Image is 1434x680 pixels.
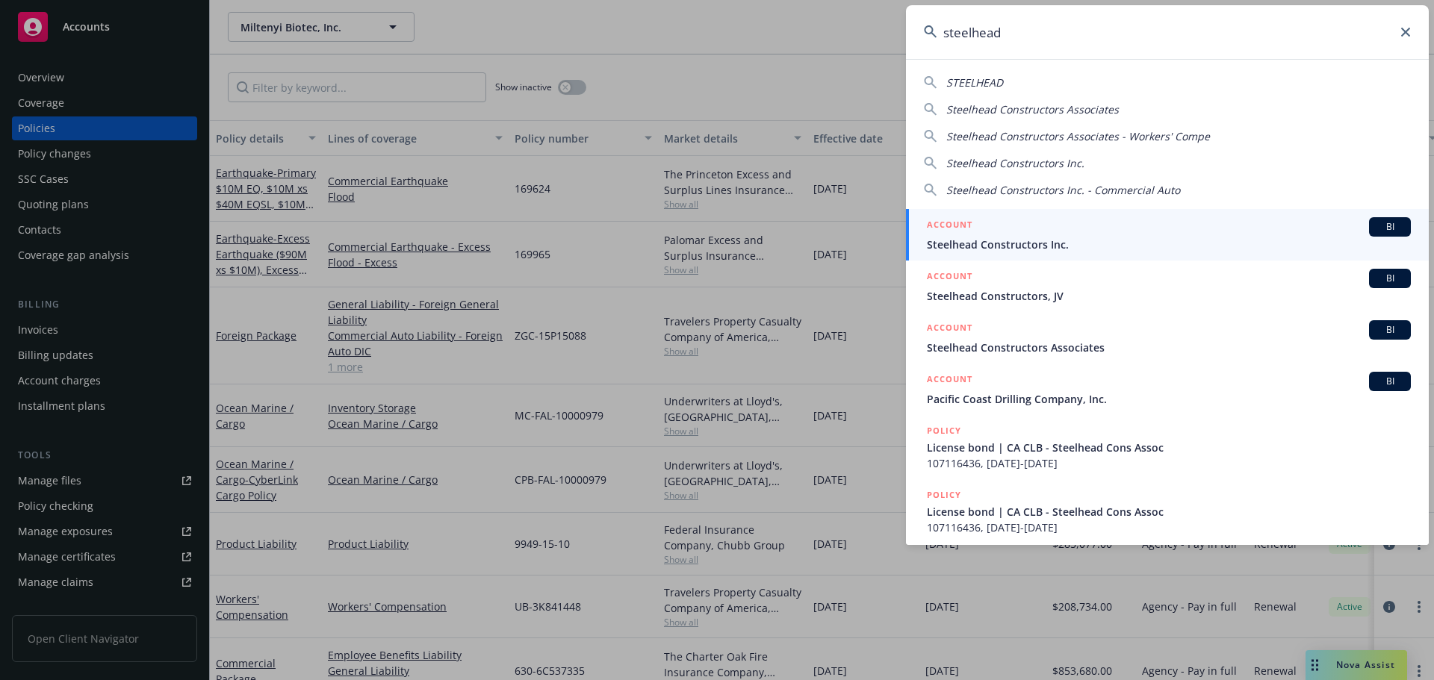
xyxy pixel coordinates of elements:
a: ACCOUNTBISteelhead Constructors Associates [906,312,1429,364]
span: Steelhead Constructors, JV [927,288,1411,304]
span: Steelhead Constructors Associates [927,340,1411,355]
span: BI [1375,375,1405,388]
span: Steelhead Constructors Inc. [946,156,1084,170]
span: 107116436, [DATE]-[DATE] [927,520,1411,535]
span: Steelhead Constructors Inc. - Commercial Auto [946,183,1180,197]
span: BI [1375,272,1405,285]
input: Search... [906,5,1429,59]
a: POLICYLicense bond | CA CLB - Steelhead Cons Assoc107116436, [DATE]-[DATE] [906,479,1429,543]
span: 107116436, [DATE]-[DATE] [927,455,1411,471]
span: License bond | CA CLB - Steelhead Cons Assoc [927,504,1411,520]
a: ACCOUNTBIPacific Coast Drilling Company, Inc. [906,364,1429,415]
span: Steelhead Constructors Associates [946,102,1119,116]
span: Steelhead Constructors Associates - Workers' Compe [946,129,1210,143]
h5: POLICY [927,423,961,438]
span: BI [1375,323,1405,337]
span: Pacific Coast Drilling Company, Inc. [927,391,1411,407]
a: ACCOUNTBISteelhead Constructors, JV [906,261,1429,312]
h5: ACCOUNT [927,372,972,390]
a: POLICYLicense bond | CA CLB - Steelhead Cons Assoc107116436, [DATE]-[DATE] [906,415,1429,479]
h5: ACCOUNT [927,320,972,338]
h5: ACCOUNT [927,269,972,287]
h5: ACCOUNT [927,217,972,235]
span: License bond | CA CLB - Steelhead Cons Assoc [927,440,1411,455]
span: Steelhead Constructors Inc. [927,237,1411,252]
span: BI [1375,220,1405,234]
h5: POLICY [927,487,961,502]
span: STEELHEAD [946,75,1003,90]
a: ACCOUNTBISteelhead Constructors Inc. [906,209,1429,261]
